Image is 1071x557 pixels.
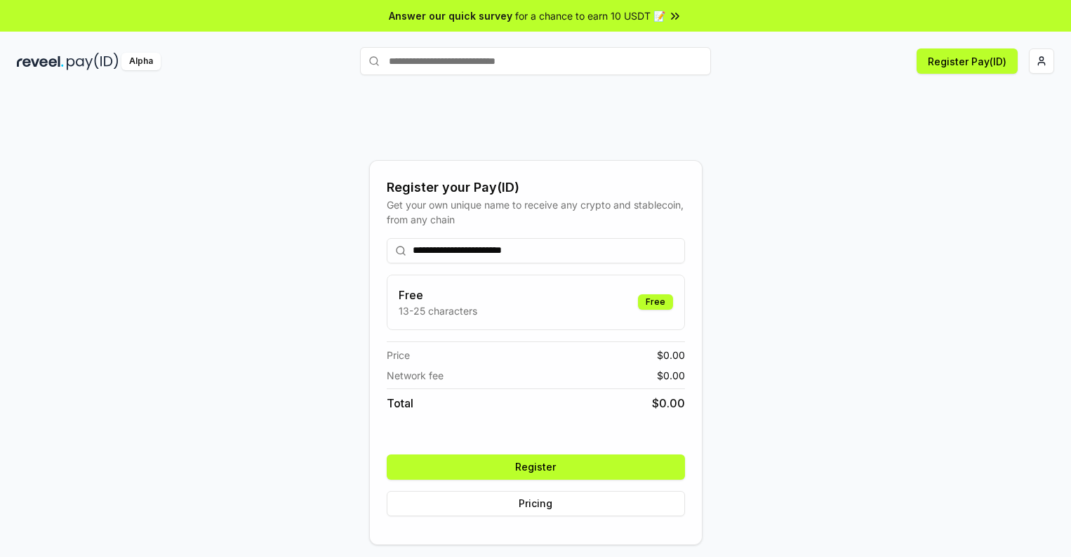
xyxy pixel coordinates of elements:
[387,348,410,362] span: Price
[652,395,685,412] span: $ 0.00
[387,454,685,480] button: Register
[917,48,1018,74] button: Register Pay(ID)
[387,178,685,197] div: Register your Pay(ID)
[17,53,64,70] img: reveel_dark
[515,8,665,23] span: for a chance to earn 10 USDT 📝
[121,53,161,70] div: Alpha
[387,491,685,516] button: Pricing
[387,368,444,383] span: Network fee
[399,287,477,303] h3: Free
[399,303,477,318] p: 13-25 characters
[657,348,685,362] span: $ 0.00
[389,8,512,23] span: Answer our quick survey
[387,395,413,412] span: Total
[387,197,685,227] div: Get your own unique name to receive any crypto and stablecoin, from any chain
[67,53,119,70] img: pay_id
[657,368,685,383] span: $ 0.00
[638,294,673,310] div: Free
